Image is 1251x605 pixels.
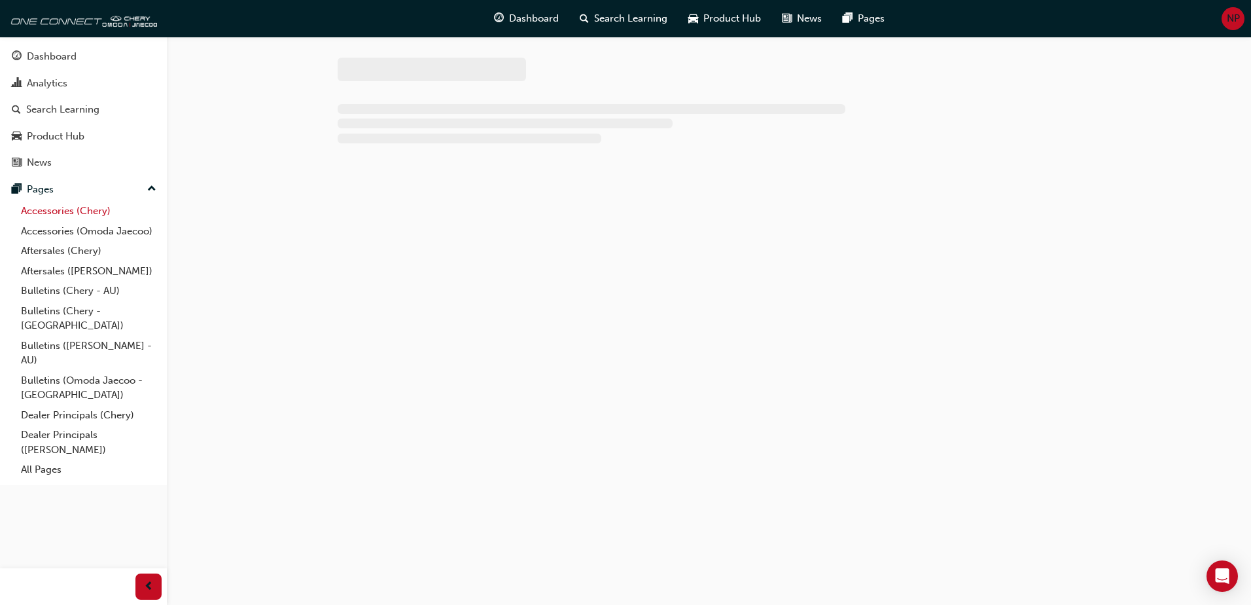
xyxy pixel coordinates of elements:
span: search-icon [580,10,589,27]
span: Pages [858,11,885,26]
a: Accessories (Chery) [16,201,162,221]
div: Analytics [27,76,67,91]
a: Dashboard [5,45,162,69]
a: Bulletins (Omoda Jaecoo - [GEOGRAPHIC_DATA]) [16,371,162,405]
a: Accessories (Omoda Jaecoo) [16,221,162,242]
a: Aftersales ([PERSON_NAME]) [16,261,162,282]
span: search-icon [12,104,21,116]
span: guage-icon [494,10,504,27]
a: Dealer Principals (Chery) [16,405,162,426]
div: Search Learning [26,102,99,117]
a: All Pages [16,460,162,480]
div: Product Hub [27,129,84,144]
span: pages-icon [12,184,22,196]
div: Pages [27,182,54,197]
span: chart-icon [12,78,22,90]
span: NP [1227,11,1240,26]
span: up-icon [147,181,156,198]
a: pages-iconPages [832,5,895,32]
span: Product Hub [703,11,761,26]
button: DashboardAnalyticsSearch LearningProduct HubNews [5,42,162,177]
span: car-icon [12,131,22,143]
span: Search Learning [594,11,667,26]
span: guage-icon [12,51,22,63]
button: NP [1222,7,1244,30]
a: search-iconSearch Learning [569,5,678,32]
a: car-iconProduct Hub [678,5,771,32]
span: news-icon [782,10,792,27]
button: Pages [5,177,162,202]
span: News [797,11,822,26]
a: Product Hub [5,124,162,149]
a: Aftersales (Chery) [16,241,162,261]
span: car-icon [688,10,698,27]
a: guage-iconDashboard [484,5,569,32]
span: news-icon [12,157,22,169]
a: News [5,151,162,175]
a: Analytics [5,71,162,96]
span: Dashboard [509,11,559,26]
a: news-iconNews [771,5,832,32]
img: oneconnect [7,5,157,31]
div: Open Intercom Messenger [1207,560,1238,592]
a: Search Learning [5,98,162,122]
span: pages-icon [843,10,853,27]
a: Bulletins ([PERSON_NAME] - AU) [16,336,162,371]
a: Dealer Principals ([PERSON_NAME]) [16,425,162,460]
span: prev-icon [144,579,154,595]
div: Dashboard [27,49,77,64]
div: News [27,155,52,170]
a: Bulletins (Chery - [GEOGRAPHIC_DATA]) [16,301,162,336]
a: Bulletins (Chery - AU) [16,281,162,301]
